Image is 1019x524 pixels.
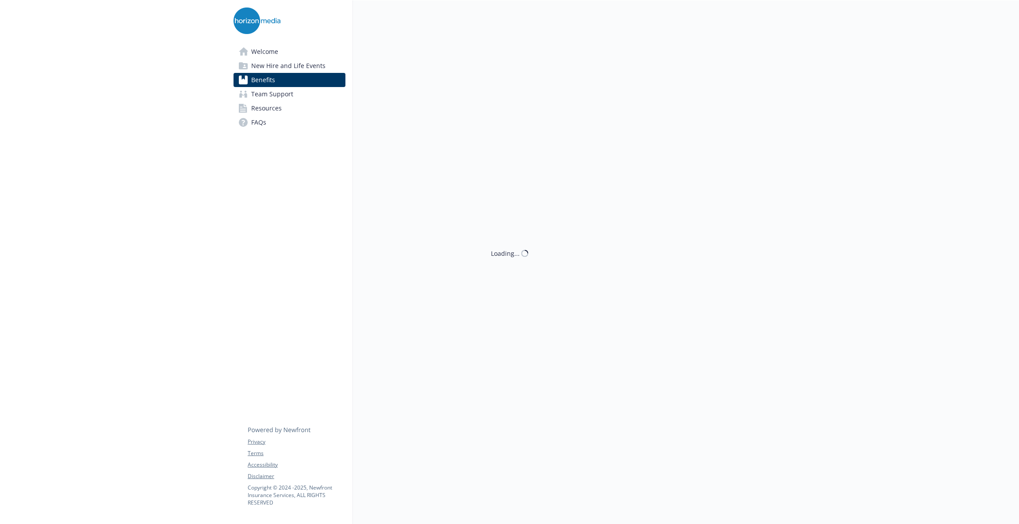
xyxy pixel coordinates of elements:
[251,45,278,59] span: Welcome
[234,45,345,59] a: Welcome
[251,87,293,101] span: Team Support
[248,484,345,506] p: Copyright © 2024 - 2025 , Newfront Insurance Services, ALL RIGHTS RESERVED
[251,73,275,87] span: Benefits
[234,73,345,87] a: Benefits
[234,115,345,129] a: FAQs
[234,87,345,101] a: Team Support
[251,59,326,73] span: New Hire and Life Events
[251,101,282,115] span: Resources
[491,249,520,258] div: Loading...
[248,461,345,469] a: Accessibility
[248,449,345,457] a: Terms
[234,101,345,115] a: Resources
[248,472,345,480] a: Disclaimer
[251,115,266,129] span: FAQs
[248,438,345,446] a: Privacy
[234,59,345,73] a: New Hire and Life Events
